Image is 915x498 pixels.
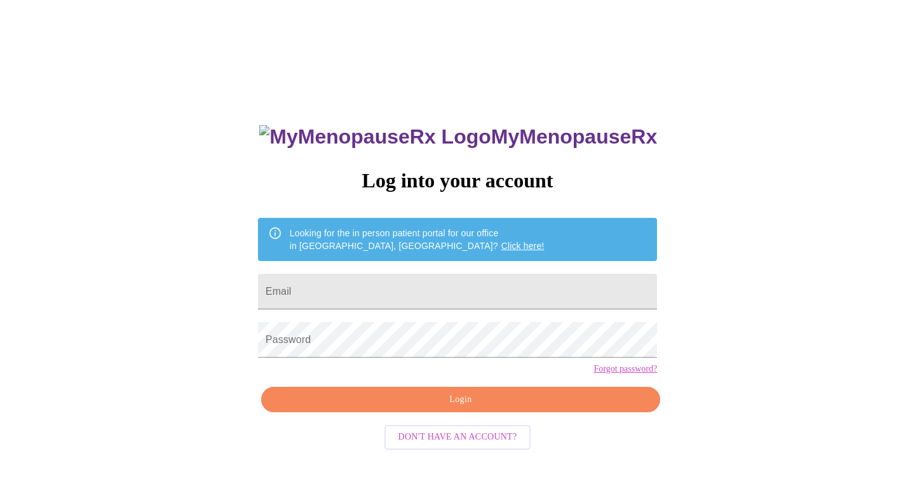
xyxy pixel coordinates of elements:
[259,125,491,149] img: MyMenopauseRx Logo
[259,125,657,149] h3: MyMenopauseRx
[381,431,534,441] a: Don't have an account?
[258,169,657,192] h3: Log into your account
[398,429,517,445] span: Don't have an account?
[261,387,660,413] button: Login
[384,425,531,450] button: Don't have an account?
[593,364,657,374] a: Forgot password?
[276,392,646,408] span: Login
[501,241,545,251] a: Click here!
[290,222,545,257] div: Looking for the in person patient portal for our office in [GEOGRAPHIC_DATA], [GEOGRAPHIC_DATA]?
